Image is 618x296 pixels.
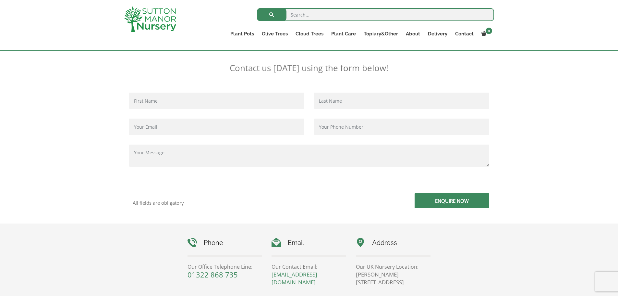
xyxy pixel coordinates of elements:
[360,29,402,38] a: Topiary&Other
[486,28,492,34] span: 0
[272,263,346,271] p: Our Contact Email:
[124,6,176,32] img: logo
[451,29,478,38] a: Contact
[356,263,430,271] p: Our UK Nursery Location:
[402,29,424,38] a: About
[133,200,304,206] p: All fields are obligatory
[478,29,494,38] a: 0
[226,29,258,38] a: Plant Pots
[424,29,451,38] a: Delivery
[356,271,430,286] p: [PERSON_NAME][STREET_ADDRESS]
[258,29,292,38] a: Olive Trees
[188,238,262,248] h4: Phone
[356,238,430,248] h4: Address
[129,93,304,109] input: First Name
[257,8,494,21] input: Search...
[188,263,262,271] p: Our Office Telephone Line:
[272,238,346,248] h4: Email
[129,119,304,135] input: Your Email
[314,119,489,135] input: Your Phone Number
[292,29,327,38] a: Cloud Trees
[415,193,489,208] input: Enquire Now
[124,93,494,224] form: Contact form
[124,63,494,73] p: Contact us [DATE] using the form below!
[188,270,238,279] a: 01322 868 735
[314,93,489,109] input: Last Name
[327,29,360,38] a: Plant Care
[272,271,317,286] a: [EMAIL_ADDRESS][DOMAIN_NAME]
